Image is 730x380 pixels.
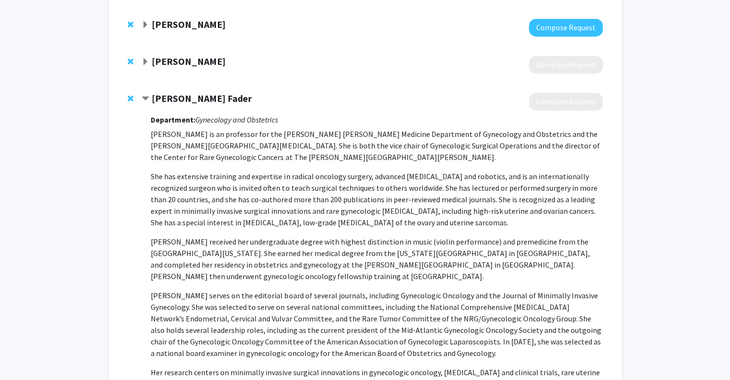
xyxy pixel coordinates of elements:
button: Compose Request to Barry Solomon [529,56,603,74]
strong: [PERSON_NAME] [152,18,226,30]
span: Remove Cindy Cai from bookmarks [128,21,133,28]
p: [PERSON_NAME] serves on the editorial board of several journals, including Gynecologic Oncology a... [151,290,602,359]
p: [PERSON_NAME] received her undergraduate degree with highest distinction in music (violin perform... [151,236,602,282]
strong: [PERSON_NAME] [152,55,226,67]
button: Compose Request to Cindy Cai [529,19,603,37]
span: Expand Barry Solomon Bookmark [142,58,149,66]
p: [PERSON_NAME] is an professor for the [PERSON_NAME] [PERSON_NAME] Medicine Department of Gynecolo... [151,128,602,163]
iframe: Chat [7,337,41,373]
button: Compose Request to Amanda Nickles Fader [529,93,603,110]
i: Gynecology and Obstetrics [195,115,278,124]
strong: [PERSON_NAME] Fader [152,92,252,104]
p: She has extensive training and expertise in radical oncology surgery, advanced [MEDICAL_DATA] and... [151,171,602,228]
span: Remove Amanda Nickles Fader from bookmarks [128,95,133,102]
span: Expand Cindy Cai Bookmark [142,21,149,29]
span: Remove Barry Solomon from bookmarks [128,58,133,65]
span: Contract Amanda Nickles Fader Bookmark [142,95,149,103]
strong: Department: [151,115,195,124]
